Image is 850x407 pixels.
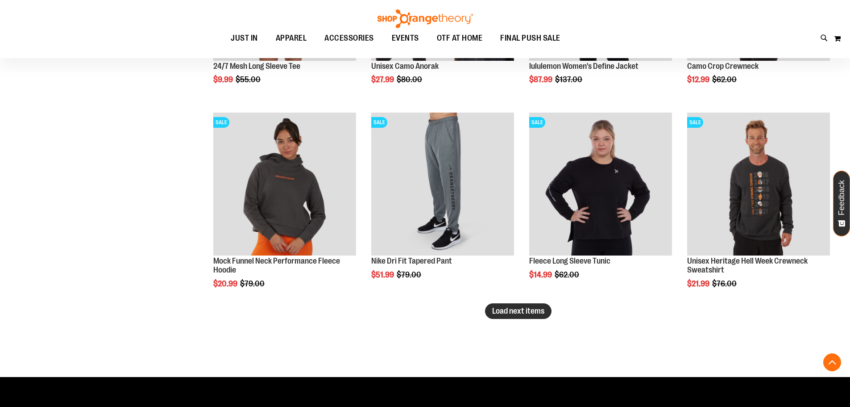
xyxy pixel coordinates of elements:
[371,256,452,265] a: Nike Dri Fit Tapered Pant
[529,62,639,71] a: lululemon Women's Define Jacket
[529,256,610,265] a: Fleece Long Sleeve Tunic
[687,75,711,84] span: $12.99
[428,28,492,49] a: OTF AT HOME
[383,28,428,49] a: EVENTS
[712,279,738,288] span: $76.00
[209,108,361,310] div: product
[213,113,356,256] img: Product image for Mock Funnel Neck Performance Fleece Hoodie
[529,113,672,257] a: Product image for Fleece Long Sleeve TunicSALE
[838,180,846,215] span: Feedback
[392,28,419,48] span: EVENTS
[555,75,584,84] span: $137.00
[367,108,518,302] div: product
[485,303,551,319] button: Load next items
[371,113,514,256] img: Product image for Nike Dri Fit Tapered Pant
[371,270,395,279] span: $51.99
[529,113,672,256] img: Product image for Fleece Long Sleeve Tunic
[683,108,834,310] div: product
[267,28,316,49] a: APPAREL
[437,28,483,48] span: OTF AT HOME
[687,279,711,288] span: $21.99
[555,270,580,279] span: $62.00
[276,28,307,48] span: APPAREL
[687,113,830,256] img: Product image for Unisex Heritage Hell Week Crewneck Sweatshirt
[371,62,439,71] a: Unisex Camo Anorak
[213,62,300,71] a: 24/7 Mesh Long Sleeve Tee
[371,117,387,128] span: SALE
[687,117,703,128] span: SALE
[823,353,841,371] button: Back To Top
[236,75,262,84] span: $55.00
[222,28,267,49] a: JUST IN
[525,108,676,302] div: product
[213,75,234,84] span: $9.99
[687,62,759,71] a: Camo Crop Crewneck
[500,28,560,48] span: FINAL PUSH SALE
[213,279,239,288] span: $20.99
[687,256,808,274] a: Unisex Heritage Hell Week Crewneck Sweatshirt
[529,117,545,128] span: SALE
[529,75,554,84] span: $87.99
[376,9,474,28] img: Shop Orangetheory
[529,270,553,279] span: $14.99
[240,279,266,288] span: $79.00
[833,171,850,236] button: Feedback - Show survey
[687,113,830,257] a: Product image for Unisex Heritage Hell Week Crewneck SweatshirtSALE
[491,28,569,48] a: FINAL PUSH SALE
[213,256,340,274] a: Mock Funnel Neck Performance Fleece Hoodie
[213,117,229,128] span: SALE
[231,28,258,48] span: JUST IN
[371,75,395,84] span: $27.99
[397,270,423,279] span: $79.00
[315,28,383,49] a: ACCESSORIES
[712,75,738,84] span: $62.00
[397,75,423,84] span: $80.00
[324,28,374,48] span: ACCESSORIES
[213,113,356,257] a: Product image for Mock Funnel Neck Performance Fleece HoodieSALE
[492,306,544,315] span: Load next items
[371,113,514,257] a: Product image for Nike Dri Fit Tapered PantSALE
